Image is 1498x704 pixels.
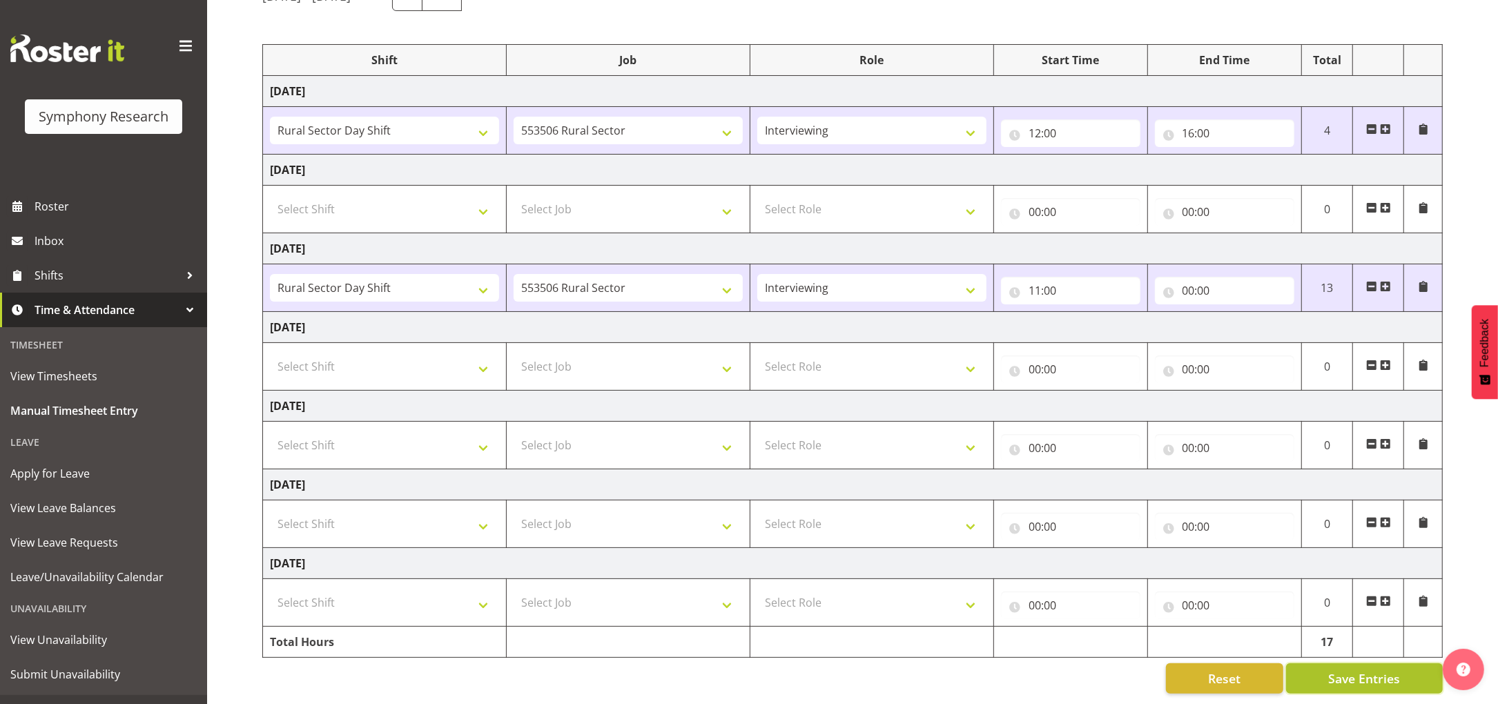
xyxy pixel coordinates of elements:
[1457,663,1470,676] img: help-xxl-2.png
[10,35,124,62] img: Rosterit website logo
[10,498,197,518] span: View Leave Balances
[1001,277,1140,304] input: Click to select...
[3,525,204,560] a: View Leave Requests
[263,233,1443,264] td: [DATE]
[3,623,204,657] a: View Unavailability
[1328,669,1400,687] span: Save Entries
[1286,663,1443,694] button: Save Entries
[3,456,204,491] a: Apply for Leave
[1155,277,1294,304] input: Click to select...
[1301,264,1352,312] td: 13
[1301,186,1352,233] td: 0
[1472,305,1498,399] button: Feedback - Show survey
[1001,434,1140,462] input: Click to select...
[3,428,204,456] div: Leave
[10,366,197,387] span: View Timesheets
[1155,119,1294,147] input: Click to select...
[1301,343,1352,391] td: 0
[3,359,204,393] a: View Timesheets
[263,391,1443,422] td: [DATE]
[10,400,197,421] span: Manual Timesheet Entry
[1001,591,1140,619] input: Click to select...
[263,155,1443,186] td: [DATE]
[1001,513,1140,540] input: Click to select...
[35,300,179,320] span: Time & Attendance
[1208,669,1241,687] span: Reset
[10,532,197,553] span: View Leave Requests
[263,548,1443,579] td: [DATE]
[35,196,200,217] span: Roster
[1001,119,1140,147] input: Click to select...
[1301,107,1352,155] td: 4
[263,627,507,658] td: Total Hours
[10,664,197,685] span: Submit Unavailability
[1301,579,1352,627] td: 0
[35,265,179,286] span: Shifts
[1001,198,1140,226] input: Click to select...
[10,629,197,650] span: View Unavailability
[3,331,204,359] div: Timesheet
[1001,355,1140,383] input: Click to select...
[35,231,200,251] span: Inbox
[10,567,197,587] span: Leave/Unavailability Calendar
[1166,663,1283,694] button: Reset
[3,594,204,623] div: Unavailability
[1309,52,1345,68] div: Total
[263,312,1443,343] td: [DATE]
[1301,422,1352,469] td: 0
[1155,434,1294,462] input: Click to select...
[39,106,168,127] div: Symphony Research
[757,52,986,68] div: Role
[1001,52,1140,68] div: Start Time
[3,393,204,428] a: Manual Timesheet Entry
[1155,591,1294,619] input: Click to select...
[3,560,204,594] a: Leave/Unavailability Calendar
[263,76,1443,107] td: [DATE]
[1301,627,1352,658] td: 17
[3,491,204,525] a: View Leave Balances
[10,463,197,484] span: Apply for Leave
[514,52,743,68] div: Job
[263,469,1443,500] td: [DATE]
[1155,513,1294,540] input: Click to select...
[1479,319,1491,367] span: Feedback
[1155,198,1294,226] input: Click to select...
[1155,52,1294,68] div: End Time
[1301,500,1352,548] td: 0
[3,657,204,692] a: Submit Unavailability
[270,52,499,68] div: Shift
[1155,355,1294,383] input: Click to select...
